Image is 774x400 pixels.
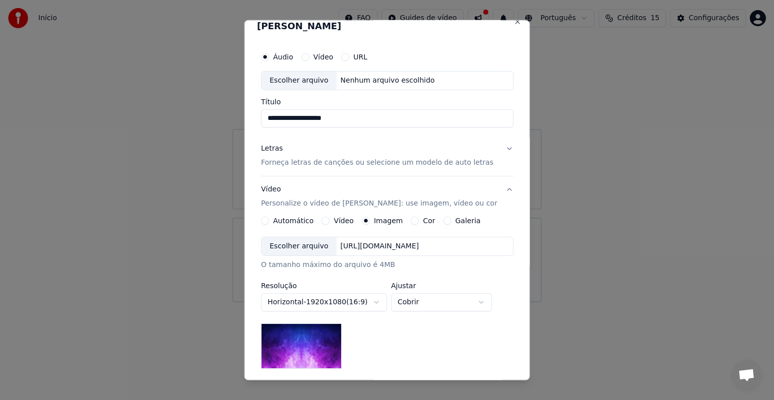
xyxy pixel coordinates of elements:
div: Vídeo [261,184,497,209]
div: [URL][DOMAIN_NAME] [336,241,423,251]
div: Nenhum arquivo escolhido [336,76,438,86]
h2: [PERSON_NAME] [257,22,518,31]
label: Áudio [273,53,293,60]
label: Vídeo [313,53,333,60]
label: Resolução [261,282,387,289]
div: O tamanho máximo do arquivo é 4MB [261,260,513,270]
div: Escolher arquivo [262,237,337,255]
label: Vídeo [334,217,354,224]
label: Imagem [373,217,402,224]
label: Automático [273,217,313,224]
label: Título [261,98,513,105]
div: Letras [261,144,283,154]
div: Escolher arquivo [262,72,337,90]
label: Cor [423,217,435,224]
button: LetrasForneça letras de canções ou selecione um modelo de auto letras [261,136,513,176]
p: Forneça letras de canções ou selecione um modelo de auto letras [261,158,493,168]
label: URL [353,53,367,60]
label: Galeria [455,217,480,224]
p: Personalize o vídeo de [PERSON_NAME]: use imagem, vídeo ou cor [261,198,497,209]
button: VídeoPersonalize o vídeo de [PERSON_NAME]: use imagem, vídeo ou cor [261,176,513,217]
label: Ajustar [391,282,492,289]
